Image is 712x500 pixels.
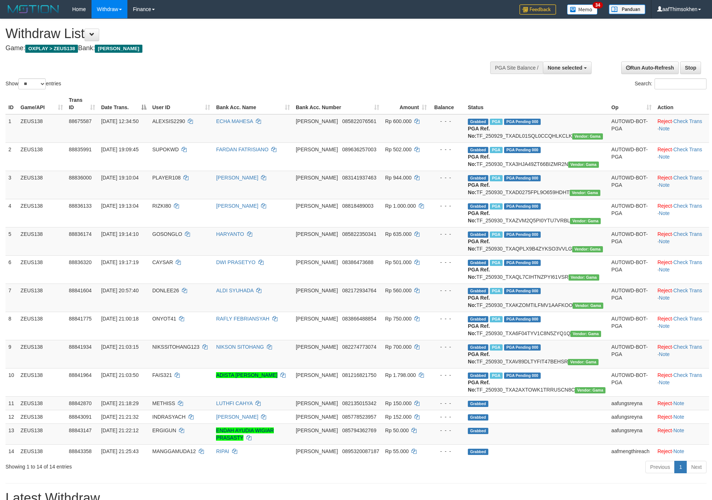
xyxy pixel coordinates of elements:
[385,231,411,237] span: Rp 635.000
[673,259,702,265] a: Check Trans
[655,423,709,444] td: ·
[18,142,66,171] td: ZEUS138
[568,162,599,168] span: Vendor URL: https://trx31.1velocity.biz
[18,312,66,340] td: ZEUS138
[504,316,541,322] span: PGA Pending
[468,154,490,167] b: PGA Ref. No:
[468,232,488,238] span: Grabbed
[673,203,702,209] a: Check Trans
[385,147,411,152] span: Rp 502.000
[18,255,66,284] td: ZEUS138
[5,227,18,255] td: 5
[5,255,18,284] td: 6
[18,410,66,423] td: ZEUS138
[69,118,92,124] span: 88675587
[468,126,490,139] b: PGA Ref. No:
[655,142,709,171] td: · ·
[657,427,672,433] a: Reject
[216,427,274,441] a: ENDAH AYUDIA WIGIAR PRASASTY
[5,26,467,41] h1: Withdraw List
[504,288,541,294] span: PGA Pending
[655,93,709,114] th: Action
[95,45,142,53] span: [PERSON_NAME]
[18,199,66,227] td: ZEUS138
[468,316,488,322] span: Grabbed
[433,230,462,238] div: - - -
[152,316,176,322] span: ONYOT41
[659,323,670,329] a: Note
[385,344,411,350] span: Rp 700.000
[69,175,92,181] span: 88836000
[655,227,709,255] td: · ·
[5,4,61,15] img: MOTION_logo.png
[659,182,670,188] a: Note
[152,400,175,406] span: METHISS
[572,246,603,252] span: Vendor URL: https://trx31.1velocity.biz
[152,427,176,433] span: ERGIGUN
[216,448,229,454] a: RIPAI
[608,340,655,368] td: AUTOWD-BOT-PGA
[543,62,592,74] button: None selected
[657,203,672,209] a: Reject
[213,93,292,114] th: Bank Acc. Name: activate to sort column ascending
[608,199,655,227] td: AUTOWD-BOT-PGA
[5,423,18,444] td: 13
[655,368,709,396] td: · ·
[657,259,672,265] a: Reject
[673,344,702,350] a: Check Trans
[504,373,541,379] span: PGA Pending
[18,340,66,368] td: ZEUS138
[504,119,541,125] span: PGA Pending
[216,344,264,350] a: NIKSON SITOHANG
[216,118,253,124] a: ECHA MAHESA
[504,260,541,266] span: PGA Pending
[69,288,92,293] span: 88841604
[468,267,490,280] b: PGA Ref. No:
[657,414,672,420] a: Reject
[18,423,66,444] td: ZEUS138
[567,4,598,15] img: Button%20Memo.svg
[673,448,684,454] a: Note
[101,147,138,152] span: [DATE] 19:09:45
[548,65,582,71] span: None selected
[433,448,462,455] div: - - -
[385,427,409,433] span: Rp 50.000
[673,288,702,293] a: Check Trans
[216,175,258,181] a: [PERSON_NAME]
[657,231,672,237] a: Reject
[673,231,702,237] a: Check Trans
[608,396,655,410] td: aafungsreyna
[433,287,462,294] div: - - -
[490,232,503,238] span: Marked by aafpengsreynich
[465,142,608,171] td: TF_250930_TXA3HJA49ZT66BIZMR2N
[673,175,702,181] a: Check Trans
[433,371,462,379] div: - - -
[569,274,599,281] span: Vendor URL: https://trx31.1velocity.biz
[296,203,338,209] span: [PERSON_NAME]
[152,231,182,237] span: GOSONGLO
[659,126,670,132] a: Note
[385,414,411,420] span: Rp 152.000
[152,259,173,265] span: CAYSAR
[5,410,18,423] td: 12
[655,312,709,340] td: · ·
[342,372,376,378] span: Copy 081216821750 to clipboard
[657,316,672,322] a: Reject
[101,427,138,433] span: [DATE] 21:22:12
[659,351,670,357] a: Note
[608,142,655,171] td: AUTOWD-BOT-PGA
[680,62,701,74] a: Stop
[659,267,670,273] a: Note
[293,93,382,114] th: Bank Acc. Number: activate to sort column ascending
[655,114,709,143] td: · ·
[385,175,411,181] span: Rp 944.000
[5,171,18,199] td: 3
[433,118,462,125] div: - - -
[66,93,98,114] th: Trans ID: activate to sort column ascending
[296,231,338,237] span: [PERSON_NAME]
[608,227,655,255] td: AUTOWD-BOT-PGA
[5,45,467,52] h4: Game: Bank:
[216,259,255,265] a: DWI PRASETYO
[657,372,672,378] a: Reject
[296,400,338,406] span: [PERSON_NAME]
